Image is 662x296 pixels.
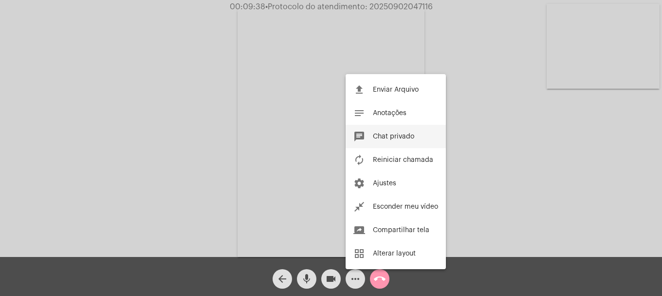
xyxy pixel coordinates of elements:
mat-icon: autorenew [353,154,365,166]
span: Chat privado [373,133,414,140]
span: Compartilhar tela [373,227,429,234]
mat-icon: chat [353,131,365,142]
mat-icon: notes [353,107,365,119]
mat-icon: screen_share [353,224,365,236]
mat-icon: file_upload [353,84,365,96]
span: Esconder meu vídeo [373,203,438,210]
span: Anotações [373,110,406,117]
mat-icon: grid_view [353,248,365,259]
span: Enviar Arquivo [373,86,419,93]
span: Alterar layout [373,250,416,257]
span: Ajustes [373,180,396,187]
mat-icon: close_fullscreen [353,201,365,213]
mat-icon: settings [353,178,365,189]
span: Reiniciar chamada [373,157,433,163]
